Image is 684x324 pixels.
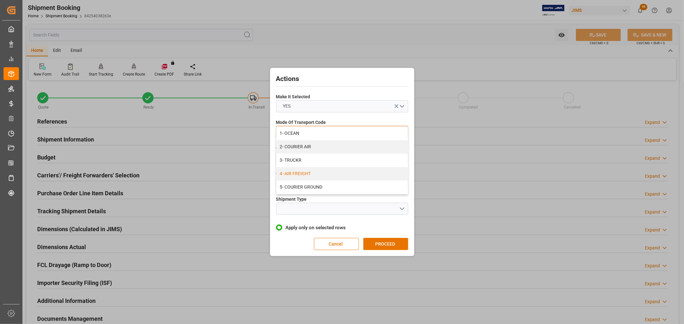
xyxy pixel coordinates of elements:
[276,74,408,84] h2: Actions
[276,100,408,112] button: open menu
[276,119,326,126] span: Mode Of Transport Code
[276,140,408,154] div: 2- COURIER AIR
[276,224,408,231] label: Apply only on selected rows
[276,127,408,140] div: 1- OCEAN
[276,154,408,167] div: 3- TRUCKR
[280,103,294,109] span: YES
[276,196,307,203] span: Shipment Type
[363,238,408,250] button: PROCEED
[314,238,359,250] button: Cancel
[276,126,408,138] button: close menu
[276,181,408,194] div: 5- COURIER GROUND
[276,93,310,100] span: Make It Selected
[276,167,408,181] div: 4- AIR FREIGHT
[276,203,408,215] button: open menu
